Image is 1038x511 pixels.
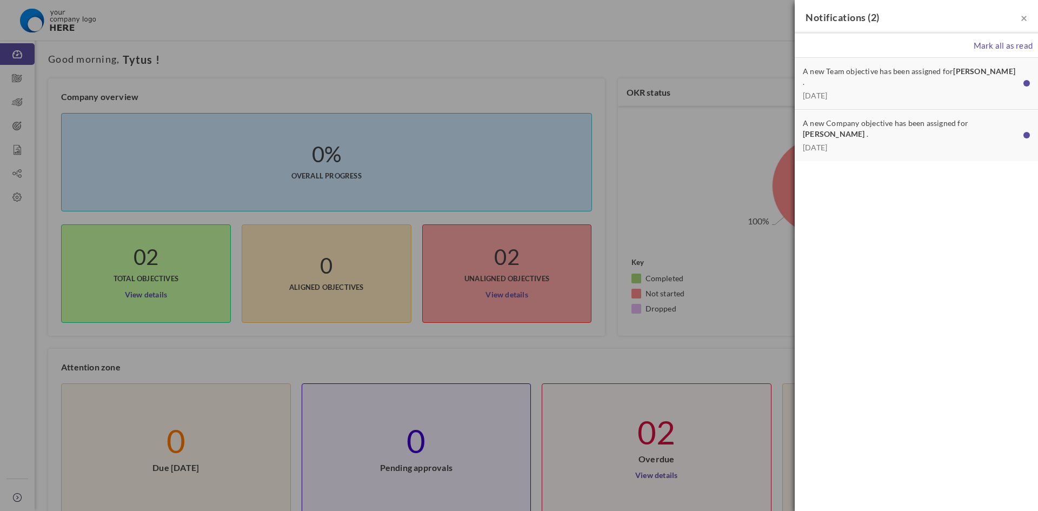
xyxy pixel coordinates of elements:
[803,66,1019,88] p: A new Team objective has been assigned for .
[803,118,1019,140] p: A new Company objective has been assigned for .
[803,90,1019,101] span: [DATE]
[803,142,1019,153] span: [DATE]
[974,41,1033,50] span: Mark all as read
[1021,12,1027,23] button: Close
[803,129,865,140] b: [PERSON_NAME]
[806,11,1027,25] h4: Notifications ( )
[1021,11,1027,24] span: ×
[871,11,877,23] span: 2
[953,66,1015,77] b: [PERSON_NAME]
